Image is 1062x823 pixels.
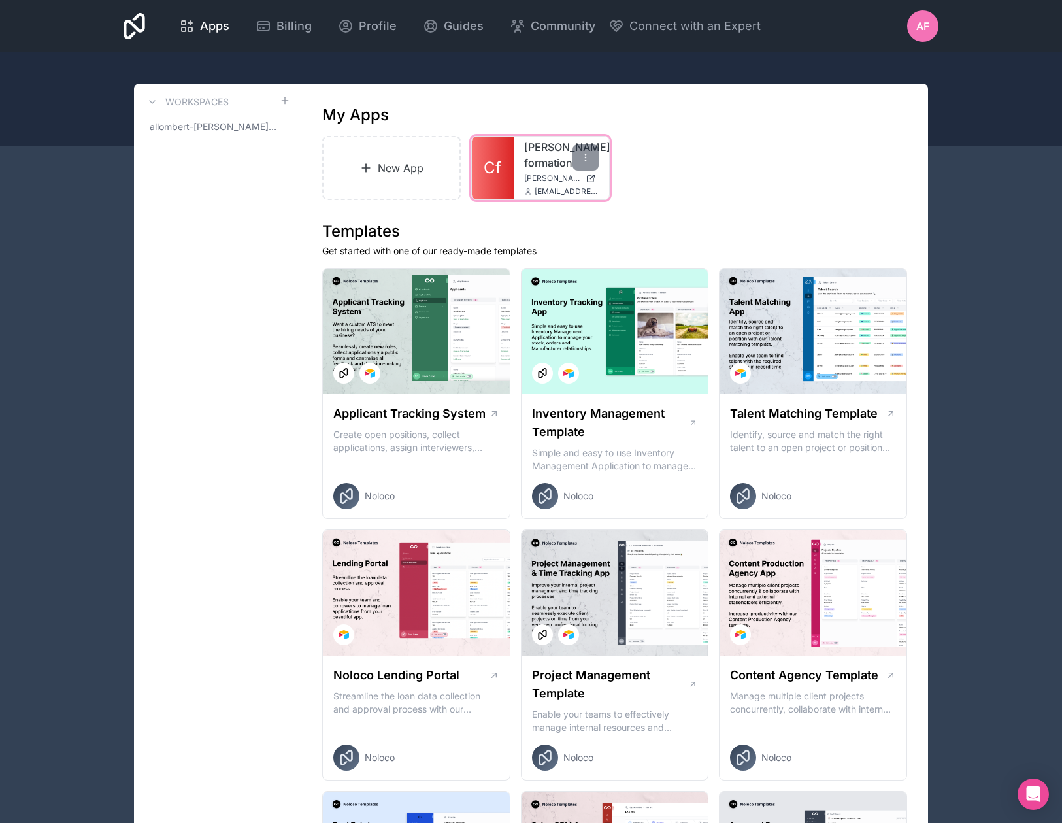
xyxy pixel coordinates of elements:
[150,120,280,133] span: allombert-[PERSON_NAME]-workspace
[730,428,896,454] p: Identify, source and match the right talent to an open project or position with our Talent Matchi...
[730,405,878,423] h1: Talent Matching Template
[333,405,486,423] h1: Applicant Tracking System
[444,17,484,35] span: Guides
[761,490,791,503] span: Noloco
[169,12,240,41] a: Apps
[531,17,595,35] span: Community
[563,490,593,503] span: Noloco
[472,137,514,199] a: Cf
[322,221,907,242] h1: Templates
[524,173,580,184] span: [PERSON_NAME][DOMAIN_NAME]
[499,12,606,41] a: Community
[532,708,698,734] p: Enable your teams to effectively manage internal resources and execute client projects on time.
[412,12,494,41] a: Guides
[365,751,395,764] span: Noloco
[563,751,593,764] span: Noloco
[916,18,929,34] span: AF
[535,186,599,197] span: [EMAIL_ADDRESS][PERSON_NAME][DOMAIN_NAME]
[532,666,688,703] h1: Project Management Template
[333,666,459,684] h1: Noloco Lending Portal
[484,158,501,178] span: Cf
[359,17,397,35] span: Profile
[761,751,791,764] span: Noloco
[339,630,349,640] img: Airtable Logo
[563,368,574,378] img: Airtable Logo
[200,17,229,35] span: Apps
[365,368,375,378] img: Airtable Logo
[144,94,229,110] a: Workspaces
[333,690,499,716] p: Streamline the loan data collection and approval process with our Lending Portal template.
[608,17,761,35] button: Connect with an Expert
[735,368,746,378] img: Airtable Logo
[245,12,322,41] a: Billing
[730,690,896,716] p: Manage multiple client projects concurrently, collaborate with internal and external stakeholders...
[322,105,389,126] h1: My Apps
[1018,779,1049,810] div: Open Intercom Messenger
[563,630,574,640] img: Airtable Logo
[730,666,878,684] h1: Content Agency Template
[629,17,761,35] span: Connect with an Expert
[365,490,395,503] span: Noloco
[276,17,312,35] span: Billing
[165,95,229,109] h3: Workspaces
[524,173,599,184] a: [PERSON_NAME][DOMAIN_NAME]
[735,630,746,640] img: Airtable Logo
[322,136,461,200] a: New App
[524,139,599,171] a: [PERSON_NAME]-formation
[322,244,907,258] p: Get started with one of our ready-made templates
[532,405,689,441] h1: Inventory Management Template
[327,12,407,41] a: Profile
[532,446,698,473] p: Simple and easy to use Inventory Management Application to manage your stock, orders and Manufact...
[333,428,499,454] p: Create open positions, collect applications, assign interviewers, centralise candidate feedback a...
[144,115,290,139] a: allombert-[PERSON_NAME]-workspace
